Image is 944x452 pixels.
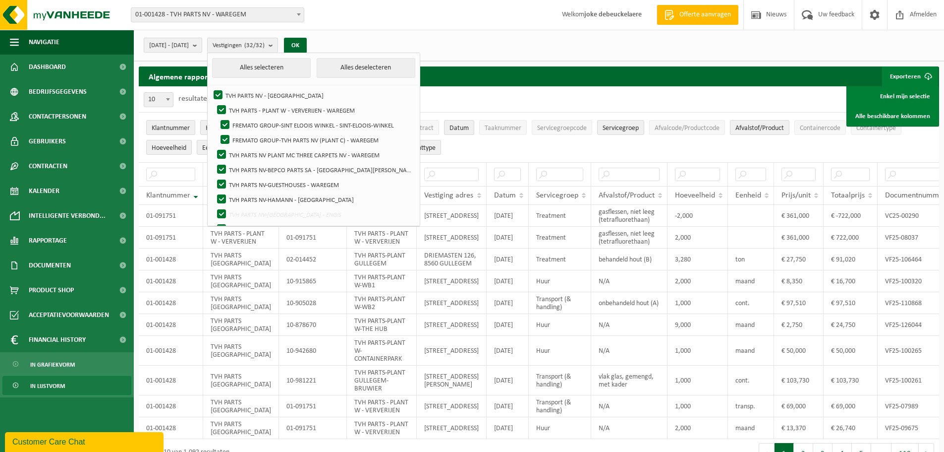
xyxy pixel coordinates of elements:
[203,249,279,270] td: TVH PARTS [GEOGRAPHIC_DATA]
[149,38,189,53] span: [DATE] - [DATE]
[347,417,417,439] td: TVH PARTS - PLANT W - VERVERIJEN
[139,66,238,86] h2: Algemene rapportering
[824,227,878,249] td: € 722,000
[529,314,591,336] td: Huur
[215,222,415,237] label: TVH PARTS NV-MARIASTEEN - GITS
[774,336,824,366] td: € 50,000
[730,120,789,135] button: Afvalstof/ProductAfvalstof/Product: Activate to sort
[30,355,75,374] span: In grafiekvorm
[279,227,347,249] td: 01-091751
[284,38,307,54] button: OK
[599,192,655,199] span: Afvalstof/Product
[444,120,474,135] button: DatumDatum: Activate to sort
[657,5,738,25] a: Offerte aanvragen
[203,270,279,292] td: TVH PARTS [GEOGRAPHIC_DATA]
[178,95,249,103] label: resultaten weergeven
[139,395,203,417] td: 01-001428
[347,314,417,336] td: TVH PARTS-PLANT W-THE HUB
[203,292,279,314] td: TVH PARTS [GEOGRAPHIC_DATA]
[848,106,938,126] a: Alle beschikbare kolommen
[146,192,190,199] span: Klantnummer
[848,86,938,106] a: Enkel mijn selectie
[529,366,591,395] td: Transport (& handling)
[487,270,529,292] td: [DATE]
[139,249,203,270] td: 01-001428
[215,177,415,192] label: TVH PARTS NV-GUESTHOUSES - WAREGEM
[667,366,728,395] td: 1,000
[774,366,824,395] td: € 103,730
[529,270,591,292] td: Huur
[677,10,733,20] span: Offerte aanvragen
[591,205,667,227] td: gasflessen, niet leeg (tetrafluorethaan)
[29,79,87,104] span: Bedrijfsgegevens
[774,314,824,336] td: € 2,750
[29,228,67,253] span: Rapportage
[529,336,591,366] td: Huur
[152,144,186,152] span: Hoeveelheid
[728,292,774,314] td: cont.
[449,125,469,132] span: Datum
[728,270,774,292] td: maand
[487,227,529,249] td: [DATE]
[29,55,66,79] span: Dashboard
[207,38,278,53] button: Vestigingen(32/32)
[856,125,896,132] span: Containertype
[317,58,415,78] button: Alles deselecteren
[197,140,230,155] button: EenheidEenheid: Activate to sort
[728,395,774,417] td: transp.
[728,249,774,270] td: ton
[591,366,667,395] td: vlak glas, gemengd, met kader
[728,314,774,336] td: maand
[591,249,667,270] td: behandeld hout (B)
[667,395,728,417] td: 1,000
[29,154,67,179] span: Contracten
[203,314,279,336] td: TVH PARTS [GEOGRAPHIC_DATA]
[404,120,439,135] button: ContractContract: Activate to sort
[131,8,304,22] span: 01-001428 - TVH PARTS NV - WAREGEM
[529,292,591,314] td: Transport (& handling)
[417,292,487,314] td: [STREET_ADDRESS]
[487,395,529,417] td: [DATE]
[591,292,667,314] td: onbehandeld hout (A)
[603,125,639,132] span: Servicegroep
[131,7,304,22] span: 01-001428 - TVH PARTS NV - WAREGEM
[5,430,166,452] iframe: chat widget
[417,366,487,395] td: [STREET_ADDRESS][PERSON_NAME]
[29,327,86,352] span: Financial History
[347,249,417,270] td: TVH PARTS-PLANT GULLEGEM
[347,227,417,249] td: TVH PARTS - PLANT W - VERVERIJEN
[424,192,473,199] span: Vestiging adres
[417,227,487,249] td: [STREET_ADDRESS]
[529,227,591,249] td: Treatment
[139,417,203,439] td: 01-001428
[487,336,529,366] td: [DATE]
[487,205,529,227] td: [DATE]
[800,125,840,132] span: Containercode
[244,42,265,49] count: (32/32)
[139,270,203,292] td: 01-001428
[591,417,667,439] td: N/A
[215,147,415,162] label: TVH PARTS NV PLANT MC THREE CARPETS NV - WAREGEM
[728,336,774,366] td: maand
[774,205,824,227] td: € 361,000
[219,118,415,132] label: FREMATO GROUP-SINT ELOOIS WINKEL - SINT-ELOOIS-WINKEL
[529,205,591,227] td: Treatment
[409,125,434,132] span: Contract
[206,125,220,132] span: Klant
[279,417,347,439] td: 01-091751
[347,366,417,395] td: TVH PARTS-PLANT GULLEGEM-BRUWIER
[215,103,415,118] label: TVH PARTS - PLANT W - VERVERIJEN - WAREGEM
[824,292,878,314] td: € 97,510
[781,192,811,199] span: Prijs/unit
[29,129,66,154] span: Gebruikers
[202,144,224,152] span: Eenheid
[144,38,202,53] button: [DATE] - [DATE]
[774,227,824,249] td: € 361,000
[529,249,591,270] td: Treatment
[279,336,347,366] td: 10-942680
[529,417,591,439] td: Huur
[146,120,195,135] button: KlantnummerKlantnummer: Activate to remove sorting
[417,417,487,439] td: [STREET_ADDRESS]
[479,120,527,135] button: TaaknummerTaaknummer: Activate to sort
[29,179,59,203] span: Kalender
